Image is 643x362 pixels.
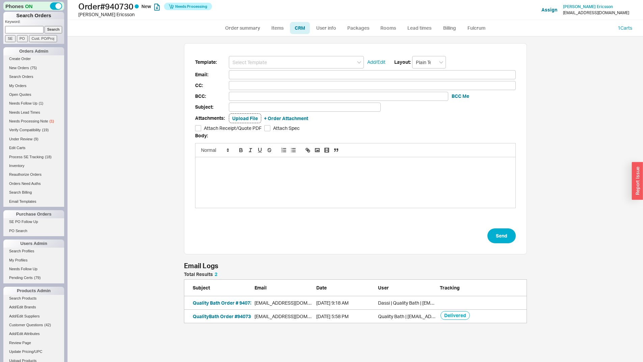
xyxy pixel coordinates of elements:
h5: Delivered [440,311,470,320]
span: Under Review [9,137,32,141]
h3: Email Logs [184,262,218,269]
input: Search [45,26,62,33]
span: Layout: [394,59,411,65]
span: 2 [215,271,217,277]
span: Email [254,285,267,290]
span: ( 75 ) [30,66,37,70]
span: Body: [195,133,208,138]
span: Tracking [440,285,460,290]
div: 09/17/2025 5:58 PM [316,313,375,320]
h5: Total Results [184,272,217,277]
div: Purchase Orders [3,210,64,218]
span: Verify Compatibility [9,128,41,132]
button: + Order Attachment [264,115,308,122]
a: Order summary [220,22,265,34]
a: New Orders(75) [3,64,64,72]
a: Verify Compatibility(19) [3,127,64,134]
a: SE PO Follow Up [3,218,64,225]
button: Quality Bath Order # 940730 Receipt [193,300,274,306]
a: Create Order [3,55,64,62]
span: BCC: [195,92,229,101]
span: ( 42 ) [44,323,51,327]
a: Search Profiles [3,248,64,255]
span: ( 18 ) [45,155,52,159]
a: Process SE Tracking(18) [3,154,64,161]
a: Items [267,22,289,34]
span: CC: [195,81,229,90]
div: Quality Bath | Info@qualitybath.com [378,313,436,320]
span: Date [316,285,327,290]
span: Subject: [195,103,229,111]
a: Email Templates [3,198,64,205]
input: Cust. PO/Proj [29,35,57,42]
span: ( 19 ) [42,128,49,132]
div: Taericsson@Yahoo.com [254,300,313,306]
span: Attach Spec [273,125,300,132]
a: Needs Processing Note(1) [3,118,64,125]
span: Needs Processing Note [9,119,48,123]
span: Attach Receipt/Quote PDF [204,125,262,132]
a: Orders Need Auths [3,180,64,187]
span: ( 1 ) [50,119,54,123]
a: Search Products [3,295,64,302]
input: Attach Spec [264,125,270,131]
p: Keyword: [5,19,64,26]
a: Packages [343,22,374,34]
span: Customer Questions [9,323,43,327]
div: [EMAIL_ADDRESS][DOMAIN_NAME] [563,10,629,15]
span: New [141,3,151,9]
button: QualityBath Order #940730 [193,313,253,320]
button: BCC Me [452,93,469,100]
h1: Search Orders [3,12,64,19]
a: Needs Follow Up [3,266,64,273]
a: Add/Edit Brands [3,304,64,311]
span: User [378,285,389,290]
a: 1Carts [618,25,632,31]
span: Send [496,232,507,240]
a: Under Review(9) [3,136,64,143]
a: Needs Lead Times [3,109,64,116]
span: Subject [193,285,210,290]
div: [PERSON_NAME] Ericsson [78,11,323,18]
a: Add/Edit Suppliers [3,313,64,320]
a: Lead times [402,22,436,34]
span: Needs Follow Up [9,267,37,271]
a: Inventory [3,162,64,169]
span: ( 9 ) [34,137,38,141]
a: Search Billing [3,189,64,196]
a: PO Search [3,227,64,234]
a: Update Pricing/UPC [3,348,64,355]
a: Billing [438,22,461,34]
span: Template: [195,58,229,66]
span: ( 79 ) [34,276,41,280]
input: Select Template [229,56,364,68]
a: Edit Carts [3,144,64,151]
span: Email: [195,71,229,79]
div: Dassi | Quality Bath | dassih@qualitybath.com [378,300,436,306]
input: Select a layout [412,56,446,68]
span: ON [25,3,33,10]
a: Customer Questions(42) [3,322,64,329]
button: Upload File [232,115,258,122]
a: My Orders [3,82,64,89]
a: Needs Follow Up(1) [3,100,64,107]
span: Needs Follow Up [9,101,37,105]
div: TAEricsson@Yahoo.com [254,313,313,320]
button: Needs Processing [164,3,212,10]
div: 09/18/2025 9:18 AM [316,300,375,306]
a: Open Quotes [3,91,64,98]
svg: open menu [357,61,361,64]
div: Orders Admin [3,47,64,55]
a: Search Orders [3,73,64,80]
h1: Order # 940730 [78,2,323,11]
a: Add/Edit [367,59,385,65]
div: Products Admin [3,287,64,295]
input: SE [5,35,16,42]
a: Pending Certs(79) [3,274,64,281]
a: [PERSON_NAME] Ericsson [563,4,613,9]
a: Fulcrum [463,22,490,34]
input: PO [17,35,28,42]
a: User info [311,22,341,34]
span: Attachments: [195,114,229,122]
